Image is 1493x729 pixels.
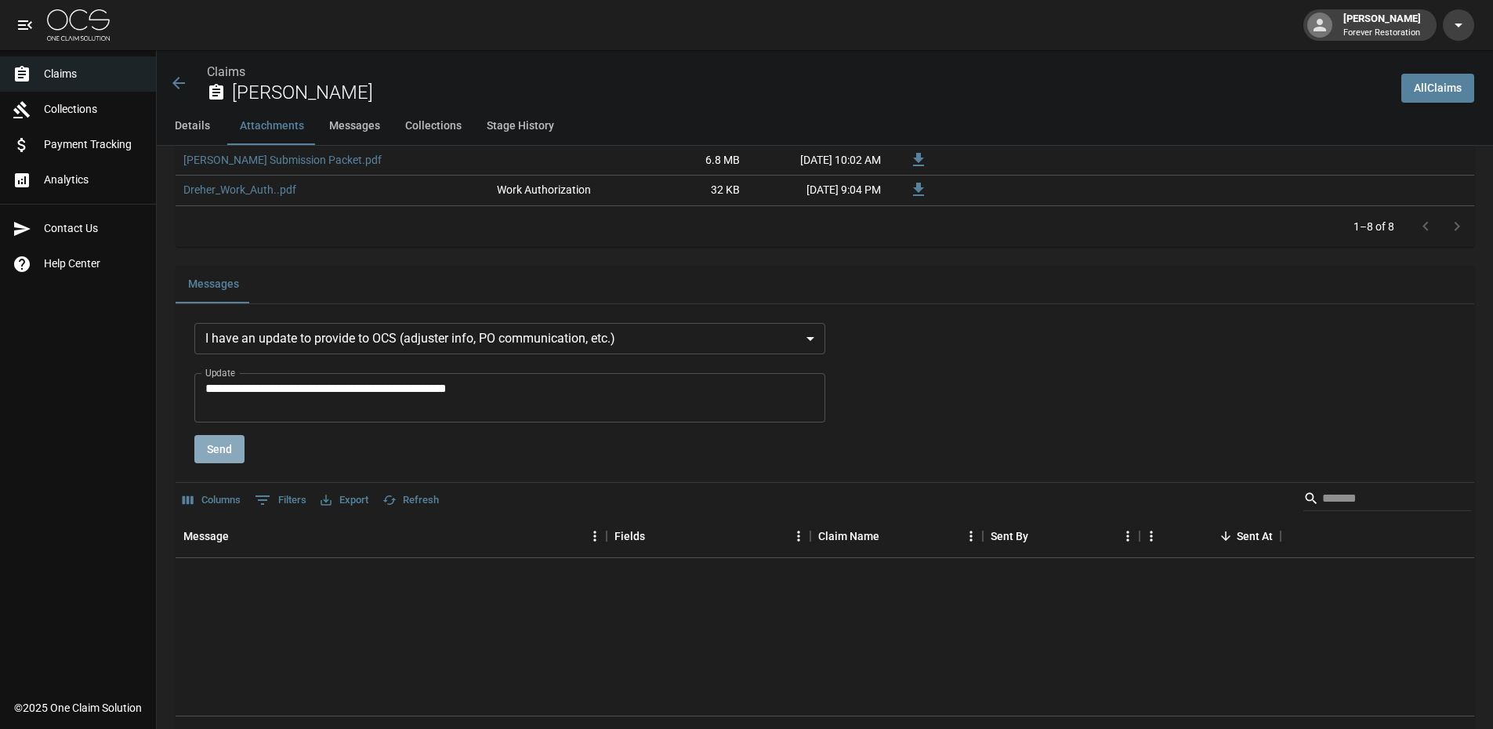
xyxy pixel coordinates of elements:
div: Work Authorization [497,182,591,198]
span: Collections [44,101,143,118]
div: Claim Name [810,514,983,558]
span: Contact Us [44,220,143,237]
button: Stage History [474,107,567,145]
button: Show filters [251,488,310,513]
div: I have an update to provide to OCS (adjuster info, PO communication, etc.) [194,323,825,354]
button: Sort [645,525,667,547]
button: Menu [1140,524,1163,548]
button: Attachments [227,107,317,145]
button: Menu [583,524,607,548]
div: [DATE] 10:02 AM [748,146,889,176]
button: Menu [959,524,983,548]
button: Sort [229,525,251,547]
button: Messages [176,266,252,303]
div: Claim Name [818,514,879,558]
div: Message [183,514,229,558]
button: Details [157,107,227,145]
button: Menu [787,524,810,548]
div: 6.8 MB [630,146,748,176]
a: Dreher_Work_Auth..pdf [183,182,296,198]
button: Sort [1028,525,1050,547]
div: Fields [607,514,810,558]
div: [PERSON_NAME] [1337,11,1427,39]
nav: breadcrumb [207,63,1389,82]
p: 1–8 of 8 [1353,219,1394,234]
div: related-list tabs [176,266,1474,303]
button: Sort [879,525,901,547]
span: Payment Tracking [44,136,143,153]
div: © 2025 One Claim Solution [14,700,142,716]
button: Refresh [379,488,443,513]
button: Collections [393,107,474,145]
span: Claims [44,66,143,82]
label: Update [205,366,235,379]
div: Search [1303,486,1471,514]
button: Select columns [179,488,245,513]
button: Send [194,435,245,464]
div: Sent By [983,514,1140,558]
button: Messages [317,107,393,145]
h2: [PERSON_NAME] [232,82,1389,104]
button: Sort [1215,525,1237,547]
img: ocs-logo-white-transparent.png [47,9,110,41]
div: Sent By [991,514,1028,558]
div: anchor tabs [157,107,1493,145]
div: 32 KB [630,176,748,205]
span: Analytics [44,172,143,188]
button: Menu [1116,524,1140,548]
button: Export [317,488,372,513]
button: open drawer [9,9,41,41]
a: [PERSON_NAME] Submission Packet.pdf [183,152,382,168]
a: AllClaims [1401,74,1474,103]
div: Sent At [1140,514,1281,558]
div: [DATE] 9:04 PM [748,176,889,205]
div: Sent At [1237,514,1273,558]
div: Message [176,514,607,558]
p: Forever Restoration [1343,27,1421,40]
span: Help Center [44,256,143,272]
a: Claims [207,64,245,79]
div: Fields [614,514,645,558]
